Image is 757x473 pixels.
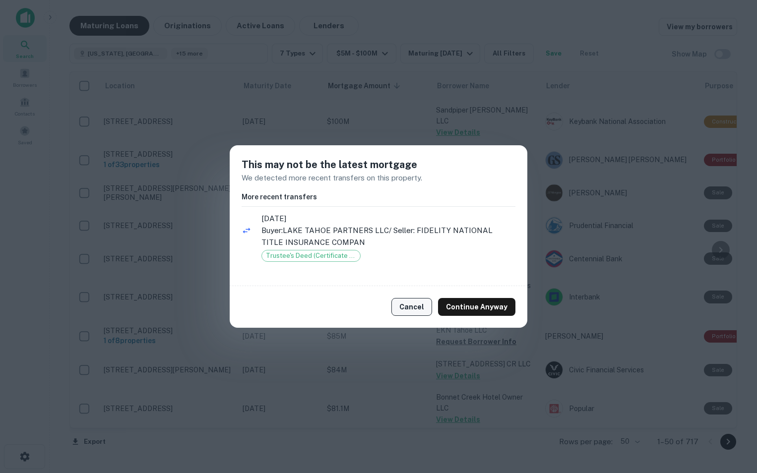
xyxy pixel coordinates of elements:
[261,213,515,225] span: [DATE]
[261,225,515,248] p: Buyer: LAKE TAHOE PARTNERS LLC / Seller: FIDELITY NATIONAL TITLE INSURANCE COMPAN
[262,251,360,261] span: Trustee's Deed (Certificate of Title)
[242,172,515,184] p: We detected more recent transfers on this property.
[242,157,515,172] h5: This may not be the latest mortgage
[391,298,432,316] button: Cancel
[707,394,757,441] iframe: Chat Widget
[438,298,515,316] button: Continue Anyway
[242,191,515,202] h6: More recent transfers
[261,250,361,262] div: Trustee's Deed (Certificate of Title)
